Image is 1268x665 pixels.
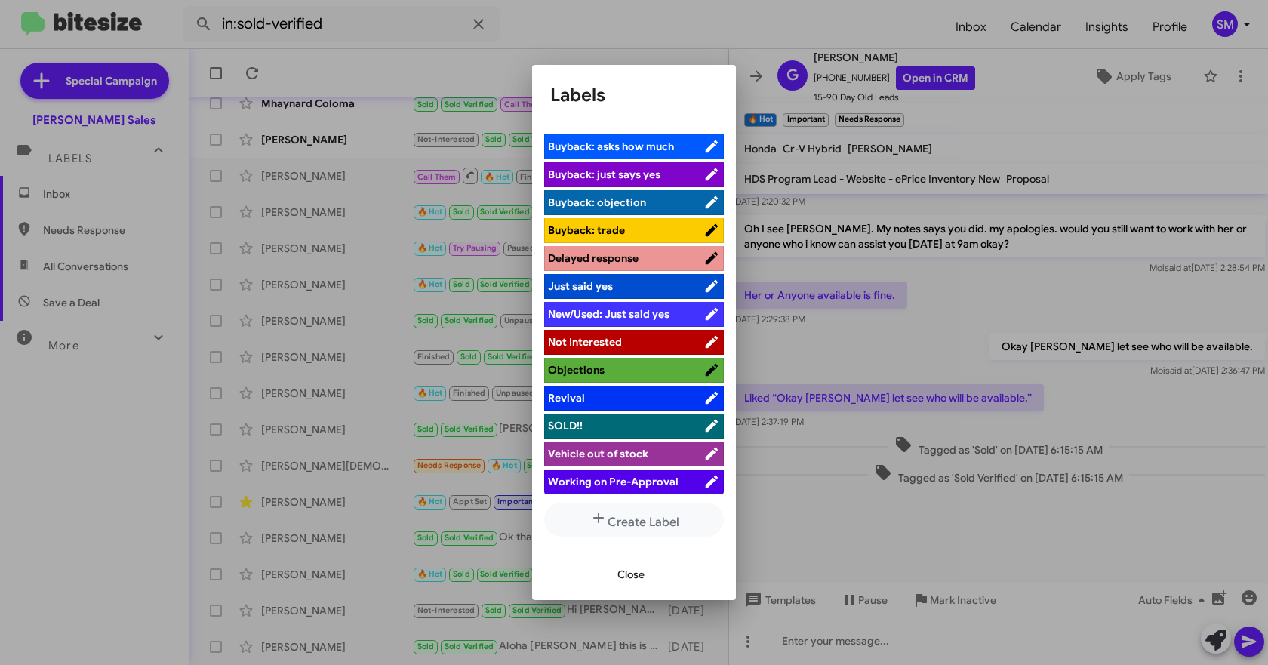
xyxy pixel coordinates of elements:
[548,279,613,293] span: Just said yes
[548,447,648,460] span: Vehicle out of stock
[617,561,645,588] span: Close
[548,475,679,488] span: Working on Pre-Approval
[544,503,724,537] button: Create Label
[548,223,625,237] span: Buyback: trade
[548,307,669,321] span: New/Used: Just said yes
[548,195,646,209] span: Buyback: objection
[548,391,585,405] span: Revival
[548,168,660,181] span: Buyback: just says yes
[548,140,674,153] span: Buyback: asks how much
[548,363,605,377] span: Objections
[550,83,718,107] h1: Labels
[548,419,583,433] span: SOLD!!
[548,251,639,265] span: Delayed response
[548,335,622,349] span: Not Interested
[605,561,657,588] button: Close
